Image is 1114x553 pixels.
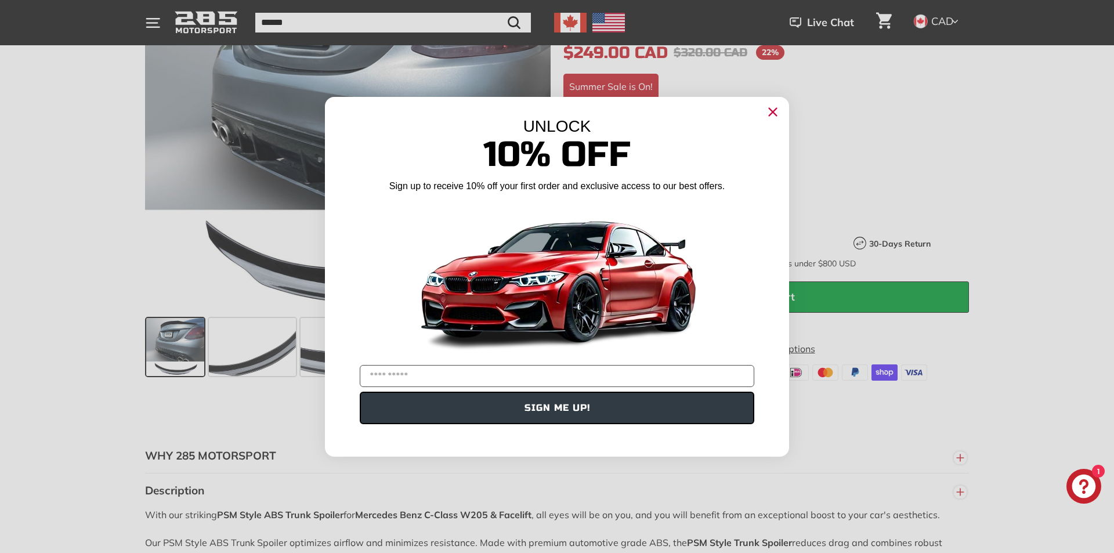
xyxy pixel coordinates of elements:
input: YOUR EMAIL [360,365,754,387]
span: 10% Off [483,133,631,176]
span: Sign up to receive 10% off your first order and exclusive access to our best offers. [389,181,725,191]
button: SIGN ME UP! [360,392,754,424]
inbox-online-store-chat: Shopify online store chat [1063,469,1105,507]
button: Close dialog [764,103,782,121]
span: UNLOCK [523,117,591,135]
img: Banner showing BMW 4 Series Body kit [412,197,702,360]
